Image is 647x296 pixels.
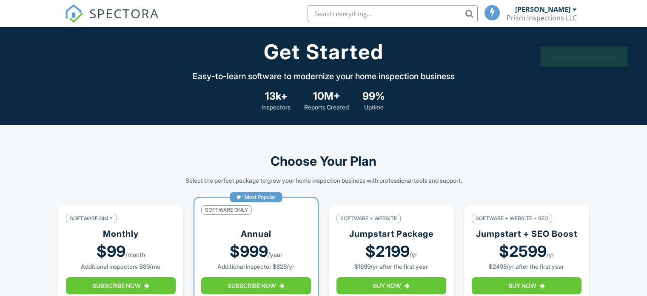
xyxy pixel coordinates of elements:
[271,152,376,170] h2: Choose Your Plan
[515,5,570,14] div: [PERSON_NAME]
[193,70,455,82] p: Easy-to-learn software to modernize your home inspection business
[336,214,401,224] span: Software + Website
[472,214,552,224] span: Software + Website + SEO
[97,244,125,259] strong: $99
[66,214,117,224] span: Software Only
[241,228,271,240] h3: Annual
[547,250,554,259] span: /yr
[499,244,547,259] strong: $2599
[410,250,417,259] span: /yr
[365,244,410,259] strong: $2199
[349,228,433,240] h3: Jumpstart Package
[540,46,627,67] div: Subscription added!
[336,277,446,294] button: Buy Now
[262,103,291,112] span: Inspectors
[304,103,349,112] span: Reports Created
[308,5,478,22] input: Search everything...
[364,103,384,112] span: Uptime
[81,262,160,271] p: Additional inspectors $89/mo
[125,250,145,259] span: /month
[265,89,288,103] strong: 13k+
[472,277,581,294] button: Buy Now
[268,250,282,259] span: /year
[89,4,159,22] span: SPECTORA
[362,89,385,103] strong: 99%
[476,228,577,240] h3: Jumpstart + SEO Boost
[66,277,176,294] button: Subscribe Now
[507,14,577,22] div: Prism Inspections LLC
[354,262,428,271] p: $1699/yr after the first year
[264,41,384,63] h1: Get Started
[201,277,311,294] button: Subscribe Now
[245,194,275,201] span: Most Popular
[230,244,268,259] strong: $999
[103,228,139,240] h3: Monthly
[185,176,462,185] p: Select the perfect package to grow your home inspection business with professional tools and supp...
[217,262,294,271] p: Additional inspector $828/yr
[201,205,252,215] span: Software Only
[65,11,159,29] a: SPECTORA
[65,4,83,23] img: The Best Home Inspection Software - Spectora
[489,262,564,271] p: $2498/yr after the first year
[313,89,340,103] strong: 10M+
